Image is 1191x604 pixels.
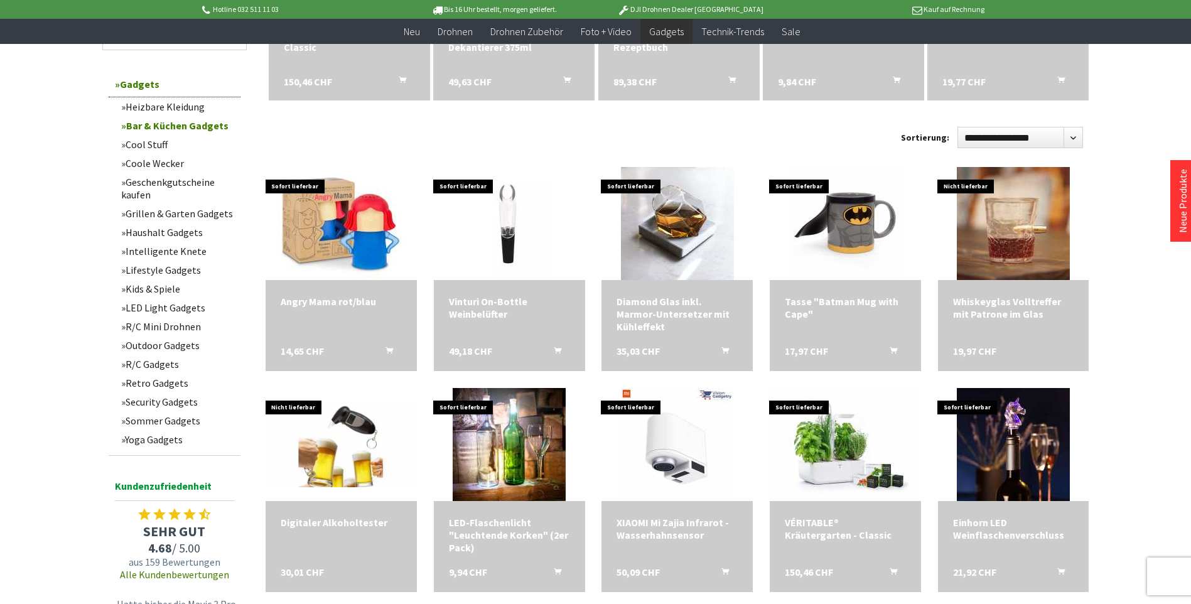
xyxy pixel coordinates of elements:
span: 19,97 CHF [953,345,996,357]
div: VÉRITABLE® Kräutergarten - Classic [785,516,906,541]
a: Technik-Trends [693,19,773,45]
a: Neu [395,19,429,45]
a: LED Light Gadgets [115,298,240,317]
button: In den Warenkorb [370,345,401,361]
a: Digitaler Alkoholtester 30,01 CHF [281,516,402,529]
a: Alle Kundenbewertungen [120,568,229,581]
span: 35,03 CHF [617,345,660,357]
a: Security Gadgets [115,392,240,411]
button: In den Warenkorb [539,345,569,361]
p: Bis 16 Uhr bestellt, morgen geliefert. [396,2,592,17]
span: 21,92 CHF [953,566,996,578]
div: Angry Mama rot/blau [281,295,402,308]
button: In den Warenkorb [548,74,578,90]
button: In den Warenkorb [875,566,905,582]
a: Heizbare Kleidung [115,97,240,116]
div: XIAOMI Mi Zajia Infrarot - Wasserhahnsensor [617,516,738,541]
button: In den Warenkorb [1042,74,1072,90]
a: R/C Mini Drohnen [115,317,240,336]
img: XIAOMI Mi Zajia Infrarot - Wasserhahnsensor [621,388,734,501]
a: R/C Gadgets [115,355,240,374]
label: Sortierung: [901,127,949,148]
span: 14,65 CHF [281,345,324,357]
a: VÉRITABLE® Kräutergarten - Classic 150,46 CHF In den Warenkorb [785,516,906,541]
p: Hotline 032 511 11 03 [200,2,396,17]
a: LED-Flaschenlicht "Leuchtende Korken" (2er Pack) 9,94 CHF In den Warenkorb [449,516,570,554]
img: Diamond Glas inkl. Marmor-Untersetzer mit Kühleffekt [621,167,734,280]
a: Drohnen Zubehör [482,19,572,45]
a: Drohnen [429,19,482,45]
span: 89,38 CHF [613,74,657,89]
span: 49,63 CHF [448,74,492,89]
a: Retro Gadgets [115,374,240,392]
a: Diamond Glas inkl. Marmor-Untersetzer mit Kühleffekt 35,03 CHF In den Warenkorb [617,295,738,333]
button: In den Warenkorb [706,345,736,361]
span: Gadgets [649,25,684,38]
div: Einhorn LED Weinflaschenverschluss [953,516,1074,541]
img: Alkoholtester [266,402,417,487]
a: Outdoor Gadgets [115,336,240,355]
span: 17,97 CHF [785,345,828,357]
span: 19,77 CHF [942,74,986,89]
div: Digitaler Alkoholtester [281,516,402,529]
span: 9,84 CHF [778,74,816,89]
span: Foto + Video [581,25,632,38]
img: Vollautomatischer Kräutergarten [770,388,920,501]
a: XIAOMI Mi Zajia Infrarot - Wasserhahnsensor 50,09 CHF In den Warenkorb [617,516,738,541]
button: In den Warenkorb [875,345,905,361]
img: Einhorn LED Weinflaschenverschluss [957,388,1070,501]
button: In den Warenkorb [539,566,569,582]
img: Whiskeyglas Volltreffer mit Patrone im Glas [957,167,1070,280]
span: Drohnen [438,25,473,38]
a: Vinturi On-Bottle Weinbelüfter 49,18 CHF In den Warenkorb [449,295,570,320]
button: In den Warenkorb [706,566,736,582]
span: / 5.00 [109,540,240,556]
a: Kids & Spiele [115,279,240,298]
p: DJI Drohnen Dealer [GEOGRAPHIC_DATA] [592,2,788,17]
span: 150,46 CHF [785,566,833,578]
a: Einhorn LED Weinflaschenverschluss 21,92 CHF In den Warenkorb [953,516,1074,541]
button: In den Warenkorb [384,74,414,90]
div: Tasse "Batman Mug with Cape" [785,295,906,320]
a: Yoga Gadgets [115,430,240,449]
button: In den Warenkorb [878,74,908,90]
a: Grillen & Garten Gadgets [115,204,240,223]
a: Cool Stuff [115,135,240,154]
span: Kundenzufriedenheit [115,478,234,501]
a: Foto + Video [572,19,640,45]
a: Geschenkgutscheine kaufen [115,173,240,204]
a: Neue Produkte [1177,169,1189,233]
img: Angry Mama rot/blau [266,167,416,280]
img: LED-Flaschenlicht "Leuchtende Korken" (2er Pack) [453,388,566,501]
span: 50,09 CHF [617,566,660,578]
button: In den Warenkorb [713,74,743,90]
div: Diamond Glas inkl. Marmor-Untersetzer mit Kühleffekt [617,295,738,333]
a: Sommer Gadgets [115,411,240,430]
button: In den Warenkorb [1042,566,1072,582]
div: Whiskeyglas Volltreffer mit Patrone im Glas [953,295,1074,320]
a: Tasse "Batman Mug with Cape" 17,97 CHF In den Warenkorb [785,295,906,320]
span: SEHR GUT [109,522,240,540]
a: Gadgets [109,72,240,97]
a: Intelligente Knete [115,242,240,261]
div: Vinturi On-Bottle Weinbelüfter [449,295,570,320]
a: Gadgets [640,19,693,45]
span: 150,46 CHF [284,74,332,89]
a: Whiskeyglas Volltreffer mit Patrone im Glas 19,97 CHF [953,295,1074,320]
div: LED-Flaschenlicht "Leuchtende Korken" (2er Pack) [449,516,570,554]
a: Lifestyle Gadgets [115,261,240,279]
span: Drohnen Zubehör [490,25,563,38]
span: 30,01 CHF [281,566,324,578]
a: Coole Wecker [115,154,240,173]
a: Sale [773,19,809,45]
span: aus 159 Bewertungen [109,556,240,568]
span: 49,18 CHF [449,345,492,357]
img: Vinturi On-Bottle Weinbelüfter [465,167,554,280]
p: Kauf auf Rechnung [789,2,984,17]
span: Sale [782,25,800,38]
span: 4.68 [148,540,172,556]
a: Angry Mama rot/blau 14,65 CHF In den Warenkorb [281,295,402,308]
span: Technik-Trends [701,25,764,38]
span: 9,94 CHF [449,566,487,578]
img: Tasse "Batman Mug with Cape" [789,167,902,280]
